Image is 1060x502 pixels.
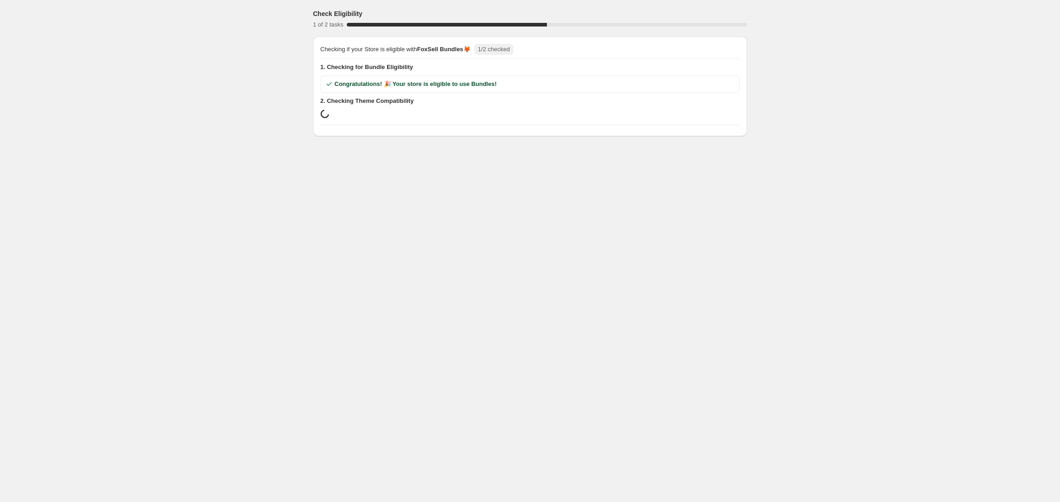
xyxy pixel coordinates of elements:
span: Checking if your Store is eligible with 🦊 [320,45,471,54]
h3: Check Eligibility [313,9,362,18]
span: Congratulations! 🎉 Your store is eligible to use Bundles! [334,80,497,89]
span: FoxSell Bundles [417,46,463,53]
span: 2. Checking Theme Compatibility [320,96,740,106]
span: 1. Checking for Bundle Eligibility [320,63,740,72]
span: 1/2 checked [478,46,510,53]
span: 1 of 2 tasks [313,21,343,28]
